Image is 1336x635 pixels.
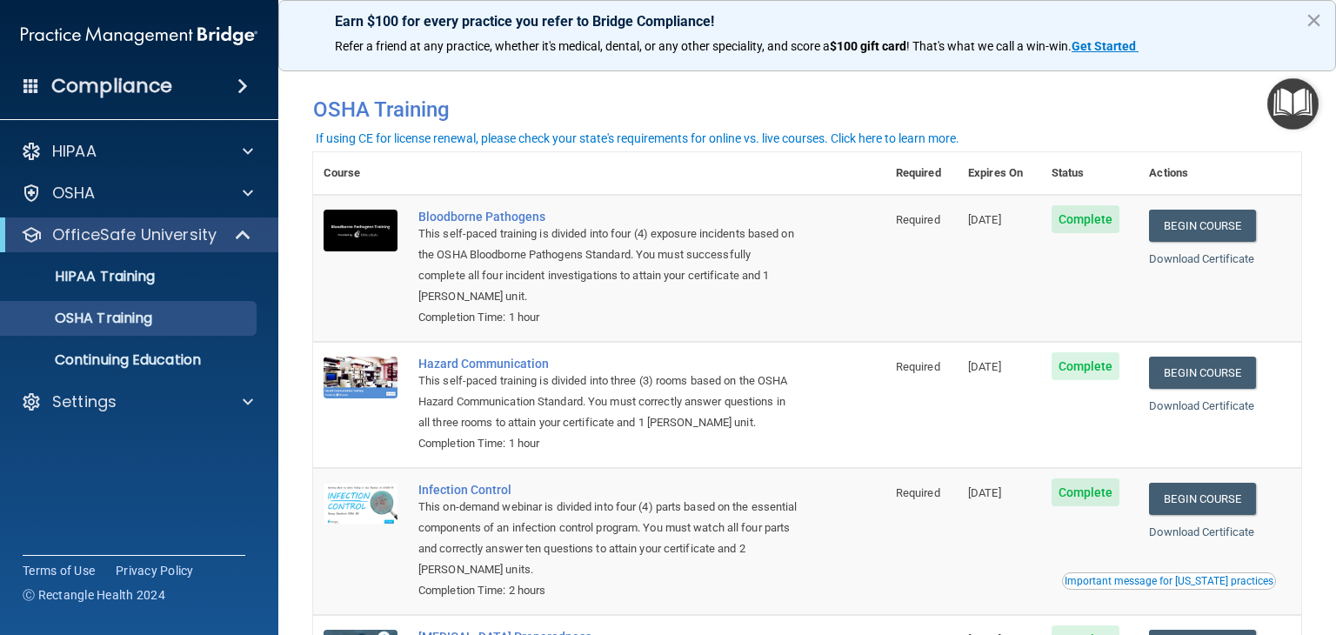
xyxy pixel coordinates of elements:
[21,224,252,245] a: OfficeSafe University
[1149,252,1254,265] a: Download Certificate
[1149,357,1255,389] a: Begin Course
[418,497,798,580] div: This on-demand webinar is divided into four (4) parts based on the essential components of an inf...
[896,360,940,373] span: Required
[968,360,1001,373] span: [DATE]
[52,224,217,245] p: OfficeSafe University
[1139,152,1301,195] th: Actions
[418,307,798,328] div: Completion Time: 1 hour
[1062,572,1276,590] button: Read this if you are a dental practitioner in the state of CA
[313,152,408,195] th: Course
[1267,78,1319,130] button: Open Resource Center
[1306,6,1322,34] button: Close
[1052,352,1120,380] span: Complete
[896,213,940,226] span: Required
[418,210,798,224] a: Bloodborne Pathogens
[21,391,253,412] a: Settings
[885,152,958,195] th: Required
[316,132,959,144] div: If using CE for license renewal, please check your state's requirements for online vs. live cours...
[11,268,155,285] p: HIPAA Training
[52,183,96,204] p: OSHA
[1072,39,1139,53] a: Get Started
[23,586,165,604] span: Ⓒ Rectangle Health 2024
[23,562,95,579] a: Terms of Use
[418,371,798,433] div: This self-paced training is divided into three (3) rooms based on the OSHA Hazard Communication S...
[1052,205,1120,233] span: Complete
[11,310,152,327] p: OSHA Training
[1149,525,1254,538] a: Download Certificate
[1072,39,1136,53] strong: Get Started
[116,562,194,579] a: Privacy Policy
[313,130,962,147] button: If using CE for license renewal, please check your state's requirements for online vs. live cours...
[1149,483,1255,515] a: Begin Course
[968,213,1001,226] span: [DATE]
[1149,399,1254,412] a: Download Certificate
[51,74,172,98] h4: Compliance
[21,141,253,162] a: HIPAA
[418,580,798,601] div: Completion Time: 2 hours
[896,486,940,499] span: Required
[1149,210,1255,242] a: Begin Course
[968,486,1001,499] span: [DATE]
[21,183,253,204] a: OSHA
[313,97,1301,122] h4: OSHA Training
[906,39,1072,53] span: ! That's what we call a win-win.
[1065,576,1273,586] div: Important message for [US_STATE] practices
[335,39,830,53] span: Refer a friend at any practice, whether it's medical, dental, or any other speciality, and score a
[21,18,257,53] img: PMB logo
[830,39,906,53] strong: $100 gift card
[418,224,798,307] div: This self-paced training is divided into four (4) exposure incidents based on the OSHA Bloodborne...
[418,357,798,371] a: Hazard Communication
[418,483,798,497] a: Infection Control
[52,141,97,162] p: HIPAA
[958,152,1040,195] th: Expires On
[335,13,1279,30] p: Earn $100 for every practice you refer to Bridge Compliance!
[1041,152,1139,195] th: Status
[1052,478,1120,506] span: Complete
[11,351,249,369] p: Continuing Education
[52,391,117,412] p: Settings
[418,433,798,454] div: Completion Time: 1 hour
